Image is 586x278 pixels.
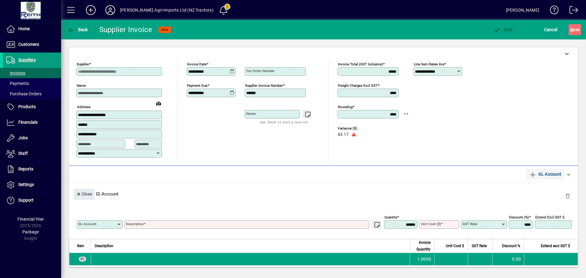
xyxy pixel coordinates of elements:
span: Back [68,27,88,32]
mat-label: Our order number [246,69,275,73]
mat-label: GL Account [78,222,97,226]
span: NEW [161,28,169,32]
span: Payments [6,81,29,86]
span: Purchase Orders [6,91,42,96]
a: Products [3,99,61,115]
div: [PERSON_NAME] [506,5,539,15]
mat-label: Quantity [384,215,397,219]
span: Reports [18,166,33,171]
span: S [570,27,573,32]
span: ost [493,27,513,32]
span: Settings [18,182,34,187]
span: Close [76,189,92,199]
span: Invoices [6,71,25,75]
span: Discount % [502,243,520,249]
mat-label: Extend excl GST $ [535,215,564,219]
span: Unit Cost $ [446,243,464,249]
mat-label: Freight charges excl GST [338,83,378,88]
span: Support [18,198,34,203]
button: Profile [101,5,120,16]
span: Suppliers [18,57,36,62]
a: Logout [565,1,578,21]
mat-label: Description [126,222,144,226]
mat-label: Unit Cost ($) [421,222,441,226]
button: Add [81,5,101,16]
span: Financial Year [17,217,44,221]
span: Cancel [544,25,558,35]
button: Post [492,24,515,35]
a: Reports [3,162,61,177]
a: Support [3,193,61,208]
app-page-header-button: Delete [560,193,575,199]
span: 43.17 [338,132,349,137]
span: Staff [18,151,28,156]
span: ave [570,25,580,35]
span: Item [77,243,84,249]
span: Customers [18,42,39,47]
mat-label: Rounding [338,105,353,109]
span: Variance ($) [338,126,374,130]
a: Home [3,21,61,37]
mat-label: Invoice date [187,62,207,66]
mat-label: Name [77,83,86,88]
span: Description [95,243,113,249]
button: Save [569,24,581,35]
mat-label: Payment due [187,83,207,88]
span: Financials [18,120,38,125]
mat-label: Discount (%) [509,215,529,219]
a: Staff [3,146,61,161]
app-page-header-button: Back [61,24,95,35]
mat-label: Supplier invoice number [245,83,283,88]
span: P [504,27,507,32]
div: Gl Account [69,183,578,205]
a: Jobs [3,130,61,146]
span: GL [80,257,85,261]
app-page-header-button: Close [72,191,96,196]
mat-hint: Use 'Enter' to start a new line [260,119,308,126]
div: [PERSON_NAME] Agri-Imports Ltd (NZ Tractors) [120,5,214,15]
span: Invoice Quantity [414,239,430,253]
span: Home [18,26,30,31]
span: Products [18,104,36,109]
div: Supplier Invoice [99,25,152,35]
a: Customers [3,37,61,52]
mat-label: Supplier [77,62,89,66]
span: Jobs [18,135,28,140]
td: 0.00 [492,253,524,265]
mat-label: GST rate [463,222,477,226]
mat-label: Line item rates are [414,62,444,66]
button: Delete [560,189,575,203]
a: View on map [154,98,163,108]
a: Invoices [3,68,61,78]
button: Cancel [543,24,559,35]
mat-label: Notes [246,112,256,116]
mat-label: Invoice Total (GST inclusive) [338,62,383,66]
a: Payments [3,78,61,89]
span: Extend excl GST $ [541,243,570,249]
button: Close [74,189,94,200]
a: Purchase Orders [3,89,61,99]
td: 1.0000 [410,253,434,265]
a: Financials [3,115,61,130]
span: GST Rate [472,243,487,249]
a: Settings [3,177,61,192]
button: Back [66,24,90,35]
a: Knowledge Base [545,1,559,21]
span: Package [22,229,39,234]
